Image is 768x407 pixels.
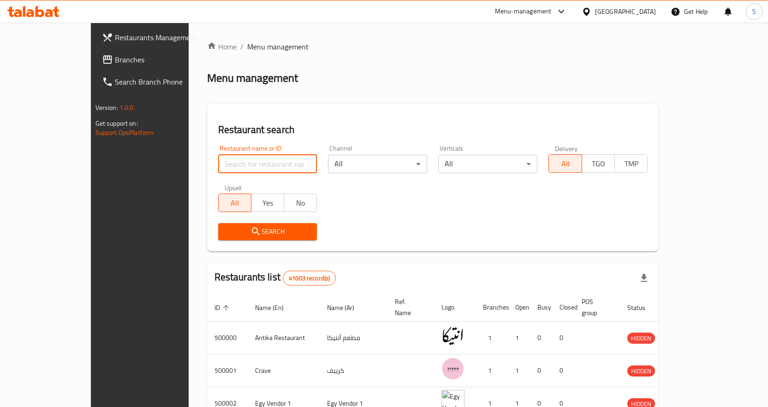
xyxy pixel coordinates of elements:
[255,302,296,313] span: Name (En)
[95,49,219,71] a: Branches
[226,226,310,237] span: Search
[508,354,530,387] td: 1
[255,196,280,210] span: Yes
[95,26,219,49] a: Restaurants Management
[553,157,578,170] span: All
[207,322,248,354] td: 500000
[586,157,611,170] span: TGO
[530,322,552,354] td: 0
[288,196,313,210] span: No
[582,296,609,318] span: POS group
[222,196,248,210] span: All
[240,41,244,52] li: /
[614,154,648,173] button: TMP
[214,302,232,313] span: ID
[284,194,317,212] button: No
[115,32,212,43] span: Restaurants Management
[95,117,138,129] span: Get support on:
[595,6,656,17] div: [GEOGRAPHIC_DATA]
[207,354,248,387] td: 500001
[627,366,655,377] span: HIDDEN
[328,155,427,173] div: All
[248,322,320,354] td: Antika Restaurant
[627,333,655,344] span: HIDDEN
[225,184,242,191] label: Upsell
[214,270,336,286] h2: Restaurants list
[218,155,317,173] input: Search for restaurant name or ID..
[251,194,284,212] button: Yes
[441,324,464,347] img: Antika Restaurant
[530,293,552,322] th: Busy
[395,296,423,318] span: Ref. Name
[434,293,476,322] th: Logo
[207,41,659,52] nav: breadcrumb
[115,76,212,87] span: Search Branch Phone
[633,267,655,289] div: Export file
[555,145,578,152] label: Delivery
[552,322,574,354] td: 0
[619,157,644,170] span: TMP
[476,322,508,354] td: 1
[218,123,648,137] h2: Restaurant search
[320,322,387,354] td: مطعم أنتيكا
[508,293,530,322] th: Open
[548,154,582,173] button: All
[95,102,118,114] span: Version:
[95,71,219,93] a: Search Branch Phone
[438,155,537,173] div: All
[207,41,237,52] a: Home
[327,302,366,313] span: Name (Ar)
[283,274,335,283] span: 41003 record(s)
[495,6,552,17] div: Menu-management
[552,354,574,387] td: 0
[476,354,508,387] td: 1
[476,293,508,322] th: Branches
[95,127,154,139] a: Support.OpsPlatform
[218,223,317,240] button: Search
[508,322,530,354] td: 1
[320,354,387,387] td: كرييف
[248,354,320,387] td: Crave
[752,6,756,17] span: S
[441,357,464,380] img: Crave
[247,41,309,52] span: Menu management
[115,54,212,65] span: Branches
[207,71,298,85] h2: Menu management
[627,333,655,344] div: HIDDEN
[119,102,134,114] span: 1.0.0
[582,154,615,173] button: TGO
[552,293,574,322] th: Closed
[283,271,336,286] div: Total records count
[530,354,552,387] td: 0
[218,194,251,212] button: All
[627,302,657,313] span: Status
